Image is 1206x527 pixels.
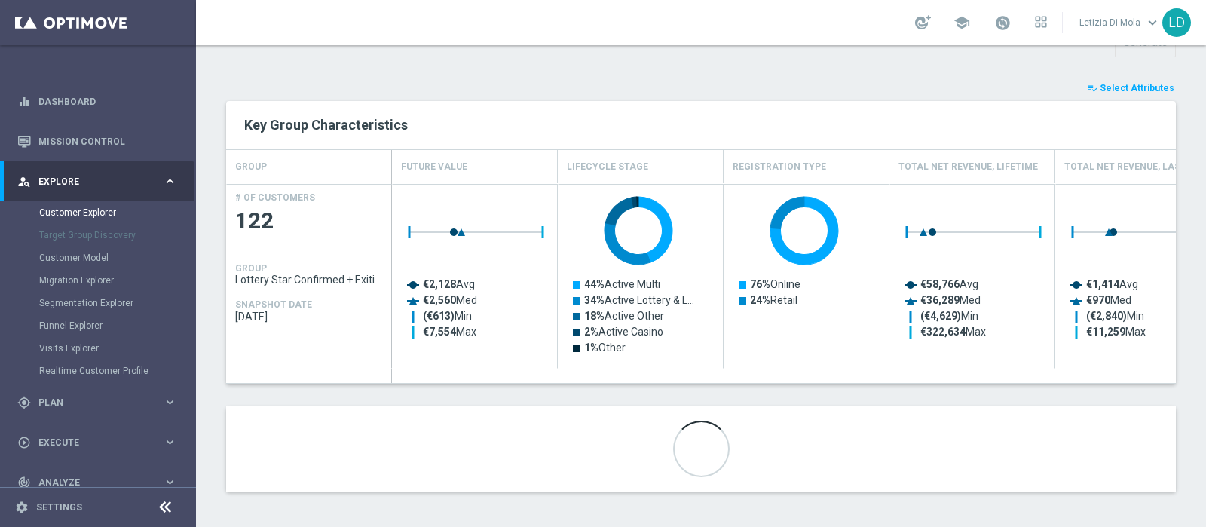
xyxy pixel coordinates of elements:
tspan: €2,128 [423,278,456,290]
h4: Lifecycle Stage [567,154,648,180]
tspan: 34% [584,294,605,306]
a: Migration Explorer [39,274,157,286]
text: Avg [920,278,978,290]
div: LD [1162,8,1191,37]
h4: GROUP [235,263,267,274]
i: equalizer [17,95,31,109]
tspan: €36,289 [920,294,960,306]
tspan: 24% [750,294,770,306]
div: Mission Control [17,121,177,161]
text: Other [584,342,626,354]
text: Med [920,294,981,306]
tspan: 18% [584,310,605,322]
tspan: 2% [584,326,598,338]
h4: Registration Type [733,154,826,180]
text: Retail [750,294,797,306]
span: Lottery Star Confirmed + Exiting + Young [235,274,383,286]
i: play_circle_outline [17,436,31,449]
div: Customer Model [39,247,194,269]
text: Avg [423,278,475,290]
span: Analyze [38,478,163,487]
i: keyboard_arrow_right [163,435,177,449]
div: Funnel Explorer [39,314,194,337]
text: Active Other [584,310,664,322]
text: Med [1086,294,1131,306]
text: Avg [1086,278,1138,290]
tspan: €11,259 [1086,326,1125,338]
a: Dashboard [38,81,177,121]
i: keyboard_arrow_right [163,395,177,409]
div: Press SPACE to select this row. [226,184,392,369]
span: 2025-09-30 [235,311,383,323]
tspan: €970 [1086,294,1110,306]
tspan: 44% [584,278,605,290]
div: Execute [17,436,163,449]
text: Min [920,310,978,323]
a: Visits Explorer [39,342,157,354]
span: Execute [38,438,163,447]
button: play_circle_outline Execute keyboard_arrow_right [17,437,178,449]
h4: Total Net Revenue, Lifetime [898,154,1038,180]
tspan: (€4,629) [920,310,961,323]
h4: GROUP [235,154,267,180]
div: Segmentation Explorer [39,292,194,314]
i: person_search [17,175,31,188]
i: track_changes [17,476,31,489]
span: Explore [38,177,163,186]
div: Analyze [17,476,163,489]
span: Select Attributes [1100,83,1174,93]
text: Med [423,294,477,306]
button: playlist_add_check Select Attributes [1085,80,1176,97]
h4: # OF CUSTOMERS [235,192,315,203]
div: Migration Explorer [39,269,194,292]
text: Min [1086,310,1144,323]
i: settings [15,501,29,514]
tspan: 76% [750,278,770,290]
tspan: €58,766 [920,278,960,290]
tspan: €322,634 [920,326,966,338]
a: Customer Model [39,252,157,264]
i: playlist_add_check [1087,83,1097,93]
a: Mission Control [38,121,177,161]
span: keyboard_arrow_down [1144,14,1161,31]
a: Realtime Customer Profile [39,365,157,377]
a: Segmentation Explorer [39,297,157,309]
button: track_changes Analyze keyboard_arrow_right [17,476,178,489]
i: keyboard_arrow_right [163,174,177,188]
span: Plan [38,398,163,407]
a: Customer Explorer [39,207,157,219]
span: 122 [235,207,383,236]
button: person_search Explore keyboard_arrow_right [17,176,178,188]
a: Letizia Di Molakeyboard_arrow_down [1078,11,1162,34]
i: keyboard_arrow_right [163,475,177,489]
div: Realtime Customer Profile [39,360,194,382]
h4: SNAPSHOT DATE [235,299,312,310]
div: Explore [17,175,163,188]
text: Active Casino [584,326,663,338]
button: Mission Control [17,136,178,148]
a: Settings [36,503,82,512]
div: equalizer Dashboard [17,96,178,108]
text: Max [1086,326,1146,338]
tspan: €1,414 [1086,278,1120,290]
span: school [953,14,970,31]
div: Customer Explorer [39,201,194,224]
text: Active Multi [584,278,660,290]
tspan: (€2,840) [1086,310,1127,323]
h4: Future Value [401,154,467,180]
div: Target Group Discovery [39,224,194,247]
a: Funnel Explorer [39,320,157,332]
text: Min [423,310,472,323]
text: Active Lottery & L… [584,294,694,306]
text: Max [920,326,986,338]
tspan: €2,560 [423,294,456,306]
div: Dashboard [17,81,177,121]
div: Visits Explorer [39,337,194,360]
i: gps_fixed [17,396,31,409]
button: gps_fixed Plan keyboard_arrow_right [17,397,178,409]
